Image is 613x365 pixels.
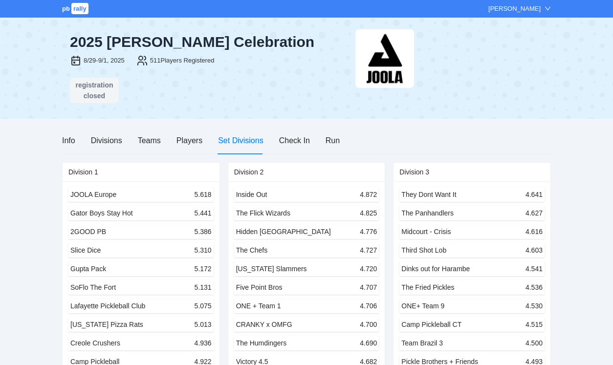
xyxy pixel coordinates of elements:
span: rally [71,3,88,14]
div: Teams [138,134,161,147]
span: 4.616 [525,228,543,236]
div: ONE + Team 1 [236,301,281,311]
div: registration closed [73,80,116,101]
div: 2GOOD PB [70,226,106,237]
div: ONE+ Team 9 [401,301,444,311]
span: 5.618 [195,191,212,198]
span: pb [62,5,70,12]
div: Third Shot Lob [401,245,446,256]
span: 5.386 [195,228,212,236]
span: 4.825 [360,209,377,217]
div: The Flick Wizards [236,208,290,218]
div: [PERSON_NAME] [488,4,541,14]
div: Gupta Pack [70,263,106,274]
span: 4.627 [525,209,543,217]
div: Gator Boys Stay Hot [70,208,133,218]
div: 8/29-9/1, 2025 [84,56,125,65]
a: pbrally [62,5,90,12]
div: 2025 [PERSON_NAME] Celebration [70,33,348,51]
span: 4.700 [360,321,377,328]
span: 4.641 [525,191,543,198]
div: Division 3 [399,163,545,181]
div: They Dont Want It [401,189,456,200]
div: Hidden [GEOGRAPHIC_DATA] [236,226,331,237]
div: Players [176,134,202,147]
span: 4.776 [360,228,377,236]
div: Dinks out for Harambe [401,263,470,274]
div: Team Brazil 3 [401,338,443,348]
div: CRANKY x OMFG [236,319,292,330]
div: The Panhandlers [401,208,454,218]
div: Set Divisions [218,134,263,147]
div: Camp Pickleball CT [401,319,461,330]
div: Run [326,134,340,147]
span: down [545,5,551,12]
span: 4.872 [360,191,377,198]
div: The Humdingers [236,338,287,348]
div: The Chefs [236,245,268,256]
span: 4.500 [525,339,543,347]
span: 4.603 [525,246,543,254]
span: 4.727 [360,246,377,254]
span: 5.310 [195,246,212,254]
div: The Fried Pickles [401,282,454,293]
div: JOOLA Europe [70,189,116,200]
span: 4.530 [525,302,543,310]
div: [US_STATE] Slammers [236,263,307,274]
div: Divisions [91,134,122,147]
span: 4.541 [525,265,543,273]
div: Check In [279,134,310,147]
span: 4.707 [360,283,377,291]
span: 4.690 [360,339,377,347]
div: Inside Out [236,189,267,200]
img: joola-black.png [355,29,414,88]
span: 4.936 [195,339,212,347]
span: 4.720 [360,265,377,273]
span: 5.131 [195,283,212,291]
div: Info [62,134,75,147]
span: 5.013 [195,321,212,328]
span: 5.075 [195,302,212,310]
span: 5.172 [195,265,212,273]
span: 4.706 [360,302,377,310]
div: Creole Crushers [70,338,120,348]
span: 4.536 [525,283,543,291]
div: Slice Dice [70,245,101,256]
span: 4.515 [525,321,543,328]
div: 511 Players Registered [150,56,215,65]
div: [US_STATE] Pizza Rats [70,319,143,330]
span: 5.441 [195,209,212,217]
div: Division 2 [234,163,379,181]
div: Lafayette Pickleball Club [70,301,145,311]
div: Midcourt - Crisis [401,226,451,237]
div: Five Point Bros [236,282,283,293]
div: SoFlo The Fort [70,282,116,293]
div: Division 1 [68,163,214,181]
